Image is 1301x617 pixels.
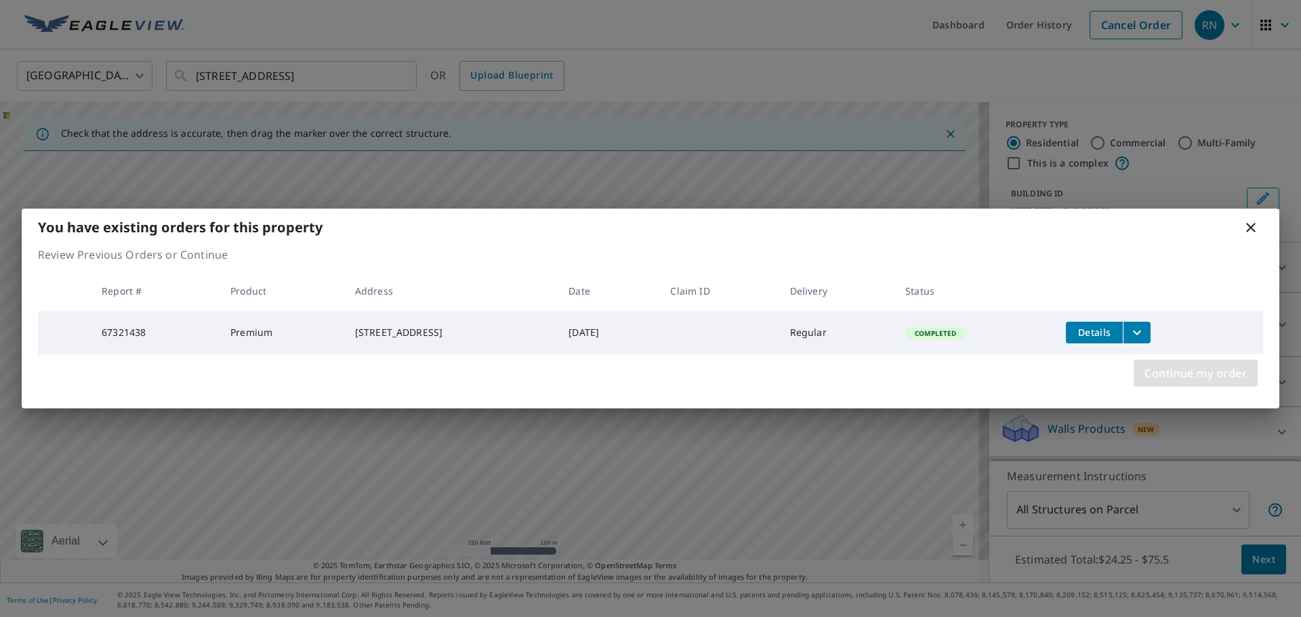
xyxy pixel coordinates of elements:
[1066,322,1123,343] button: detailsBtn-67321438
[1144,364,1247,383] span: Continue my order
[1134,360,1258,387] button: Continue my order
[558,311,659,354] td: [DATE]
[779,271,894,311] th: Delivery
[91,271,220,311] th: Report #
[220,271,344,311] th: Product
[38,247,1263,263] p: Review Previous Orders or Continue
[344,271,558,311] th: Address
[1123,322,1151,343] button: filesDropdownBtn-67321438
[91,311,220,354] td: 67321438
[1074,326,1115,339] span: Details
[355,326,547,339] div: [STREET_ADDRESS]
[894,271,1055,311] th: Status
[558,271,659,311] th: Date
[907,328,964,338] span: Completed
[38,218,323,236] b: You have existing orders for this property
[659,271,779,311] th: Claim ID
[779,311,894,354] td: Regular
[220,311,344,354] td: Premium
